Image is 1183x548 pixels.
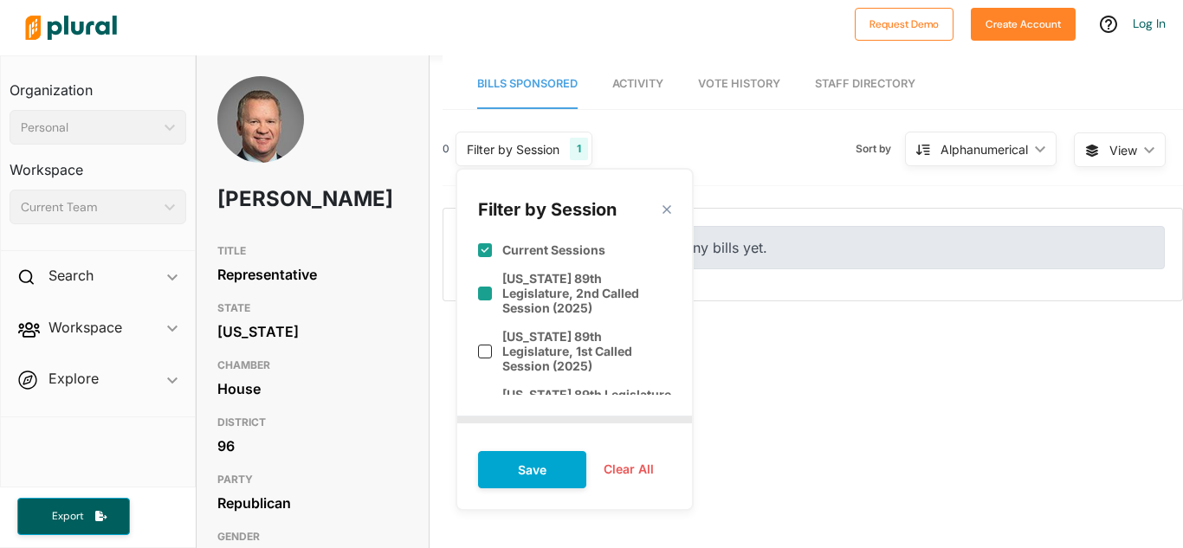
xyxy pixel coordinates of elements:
h3: PARTY [217,469,408,490]
button: Clear All [586,456,671,482]
a: Log In [1133,16,1166,31]
div: Personal [21,119,158,137]
button: Export [17,498,130,535]
img: Headshot of David Cook [217,76,304,197]
div: 1 [570,138,588,160]
h3: DISTRICT [217,412,408,433]
a: Create Account [971,14,1076,32]
h1: [PERSON_NAME] [217,173,332,225]
div: Current Team [21,198,158,216]
label: [US_STATE] 89th Legislature, 1st Called Session (2025) [502,329,671,373]
div: Republican [217,490,408,516]
h3: Organization [10,65,186,103]
h3: CHAMBER [217,355,408,376]
span: Vote History [698,77,780,90]
label: Current Sessions [502,242,605,257]
span: Activity [612,77,663,90]
div: 96 [217,433,408,459]
div: Representative [217,261,408,287]
button: Create Account [971,8,1076,41]
h2: Search [48,266,94,285]
a: Bills Sponsored [477,60,578,109]
a: Staff Directory [815,60,915,109]
h3: Workspace [10,145,186,183]
span: View [1109,141,1137,159]
a: Activity [612,60,663,109]
a: Request Demo [855,14,954,32]
div: This person has not sponsored any bills yet. [461,226,1165,269]
label: [US_STATE] 89th Legislature, 2nd Called Session (2025) [502,271,671,315]
a: Vote History [698,60,780,109]
span: Bills Sponsored [477,77,578,90]
h3: GENDER [217,526,408,547]
h3: TITLE [217,241,408,261]
button: Request Demo [855,8,954,41]
div: 0 [443,141,449,157]
div: Filter by Session [478,197,617,222]
button: Save [478,451,586,488]
span: Export [40,509,95,524]
div: Alphanumerical [941,140,1028,158]
label: [US_STATE] 89th Legislature (2025) [502,387,671,416]
h3: STATE [217,298,408,319]
div: Filter by Session [467,140,559,158]
div: House [217,376,408,402]
div: [US_STATE] [217,319,408,345]
span: Sort by [856,141,905,157]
